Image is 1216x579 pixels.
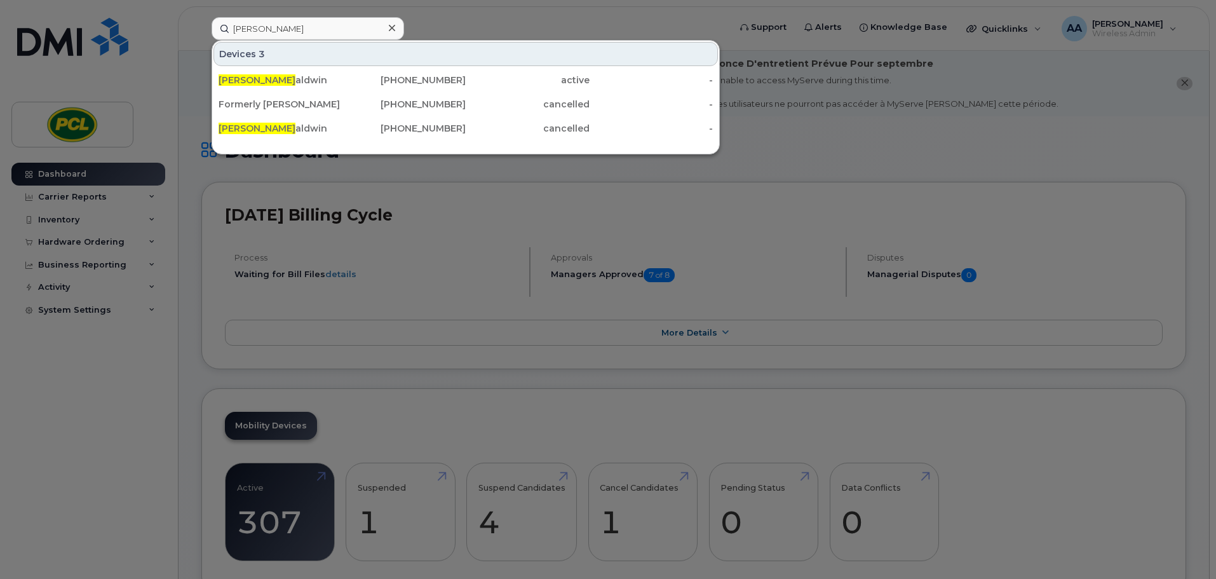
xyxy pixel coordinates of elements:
[219,122,342,135] div: aldwin
[466,98,590,111] div: cancelled
[466,122,590,135] div: cancelled
[590,98,713,111] div: -
[342,74,466,86] div: [PHONE_NUMBER]
[219,98,342,111] div: Formerly [PERSON_NAME] - Transferred to aldwin
[219,74,295,86] span: [PERSON_NAME]
[213,93,718,116] a: Formerly [PERSON_NAME] - Transferred toaldwin[PHONE_NUMBER]cancelled-
[342,98,466,111] div: [PHONE_NUMBER]
[590,122,713,135] div: -
[466,74,590,86] div: active
[219,123,295,134] span: [PERSON_NAME]
[342,122,466,135] div: [PHONE_NUMBER]
[213,42,718,66] div: Devices
[213,117,718,140] a: [PERSON_NAME]aldwin[PHONE_NUMBER]cancelled-
[213,69,718,92] a: [PERSON_NAME]aldwin[PHONE_NUMBER]active-
[259,48,265,60] span: 3
[219,74,342,86] div: aldwin
[590,74,713,86] div: -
